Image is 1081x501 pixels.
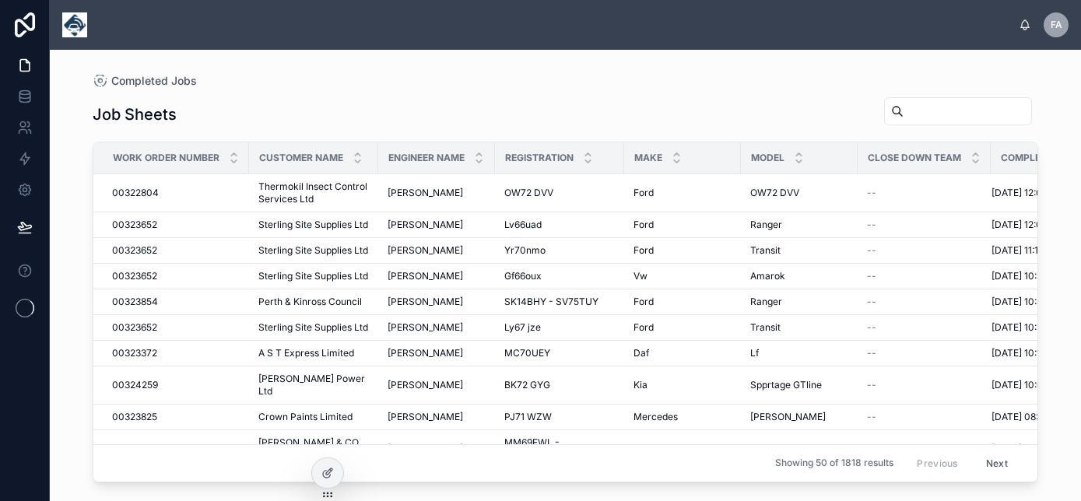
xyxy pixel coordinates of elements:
a: -- [867,321,981,334]
span: Make [634,152,662,164]
a: Completed Jobs [93,73,197,89]
span: Vw [634,270,648,282]
a: [PERSON_NAME] [750,411,848,423]
span: [PERSON_NAME] [388,321,463,334]
span: [DATE] 11:17 [992,244,1044,257]
a: Ranger [750,219,848,231]
a: Ford [634,219,732,231]
a: -- [867,244,981,257]
a: [PERSON_NAME] [388,296,486,308]
span: 00324259 [112,379,158,391]
span: A S T Express Limited [258,347,354,359]
span: OW72 DVV [750,187,799,199]
a: -- [867,296,981,308]
a: Yr70nmo [504,244,615,257]
button: Next [975,451,1019,475]
a: 00323372 [112,347,240,359]
a: Thermokil Insect Control Services Ltd [258,180,369,205]
span: -- [867,244,876,257]
span: Ranger [750,296,782,308]
span: Customer Name [259,152,343,164]
span: [DATE] 08:49 [992,411,1050,423]
a: Amarok [750,270,848,282]
span: -- [867,443,876,455]
span: Crown Paints Limited [258,411,353,423]
a: 00323652 [112,244,240,257]
span: Registration [505,152,574,164]
a: Ford [634,296,732,308]
span: Transit [750,244,781,257]
a: 00323613 [112,443,240,455]
a: Sterling Site Supplies Ltd [258,270,369,282]
a: Transit [750,244,848,257]
span: Man [634,443,653,455]
a: SK14BHY - SV75TUY [504,296,615,308]
a: [PERSON_NAME] [388,219,486,231]
span: [DATE] 10:44 [992,296,1049,308]
span: Ford [634,321,654,334]
a: 00323652 [112,321,240,334]
span: MM69FWL - DUPLICATION [504,436,615,461]
span: OW72 DVV [504,187,553,199]
span: -- [867,187,876,199]
a: Sterling Site Supplies Ltd [258,321,369,334]
span: Kia [634,379,648,391]
a: 00322804 [112,187,240,199]
a: [PERSON_NAME] [388,270,486,282]
img: App logo [62,12,87,37]
span: [PERSON_NAME] [388,379,463,391]
a: OW72 DVV [504,187,615,199]
a: -- [867,270,981,282]
a: PJ71 WZW [504,411,615,423]
div: scrollable content [100,22,1019,28]
a: Spprtage GTline [750,379,848,391]
a: Tgl [750,443,848,455]
span: FA [1051,19,1062,31]
a: Kia [634,379,732,391]
a: 00323652 [112,219,240,231]
span: 00323854 [112,296,158,308]
a: Ford [634,321,732,334]
a: [PERSON_NAME] [388,321,486,334]
span: [PERSON_NAME] [388,411,463,423]
a: Transit [750,321,848,334]
span: [PERSON_NAME] [388,244,463,257]
span: Spprtage GTline [750,379,822,391]
a: 00324259 [112,379,240,391]
span: -- [867,296,876,308]
span: [DATE] 10:03 [992,379,1048,391]
a: [PERSON_NAME] Power Ltd [258,373,369,398]
span: 00322804 [112,187,159,199]
a: [PERSON_NAME] [388,379,486,391]
span: Sterling Site Supplies Ltd [258,244,368,257]
a: [PERSON_NAME] [388,187,486,199]
span: [PERSON_NAME] [388,270,463,282]
a: A S T Express Limited [258,347,369,359]
span: Ranger [750,219,782,231]
span: -- [867,411,876,423]
span: Ford [634,219,654,231]
span: 00323652 [112,270,157,282]
a: 00323825 [112,411,240,423]
a: -- [867,347,981,359]
a: -- [867,411,981,423]
span: Sterling Site Supplies Ltd [258,321,368,334]
span: [PERSON_NAME] [388,443,463,455]
a: 00323652 [112,270,240,282]
a: Sterling Site Supplies Ltd [258,244,369,257]
span: Showing 50 of 1818 results [775,457,893,470]
span: [PERSON_NAME] [388,219,463,231]
span: [PERSON_NAME] [388,187,463,199]
span: Completed at [1001,152,1074,164]
span: [DATE] 10:39 [992,321,1048,334]
span: MC70UEY [504,347,550,359]
span: Perth & Kinross Council [258,296,362,308]
span: Ford [634,187,654,199]
a: [PERSON_NAME] & CO.(BREWERS)LIMITED [258,436,369,461]
span: 00323652 [112,244,157,257]
span: -- [867,219,876,231]
a: Perth & Kinross Council [258,296,369,308]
